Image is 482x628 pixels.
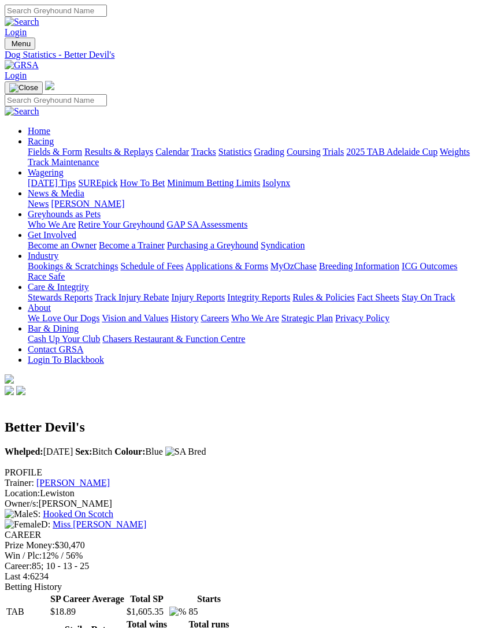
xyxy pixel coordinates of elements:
div: About [28,313,477,324]
div: [PERSON_NAME] [5,499,477,509]
a: Strategic Plan [281,313,333,323]
div: Greyhounds as Pets [28,220,477,230]
div: 6234 [5,571,477,582]
a: Stewards Reports [28,292,92,302]
span: Blue [114,447,163,456]
img: GRSA [5,60,39,70]
a: About [28,303,51,313]
a: Calendar [155,147,189,157]
a: Race Safe [28,272,65,281]
img: % [169,607,186,617]
a: MyOzChase [270,261,317,271]
a: [DATE] Tips [28,178,76,188]
a: Tracks [191,147,216,157]
div: CAREER [5,530,477,540]
span: Location: [5,488,40,498]
a: Injury Reports [171,292,225,302]
div: Wagering [28,178,477,188]
a: GAP SA Assessments [167,220,248,229]
a: Weights [440,147,470,157]
div: 85; 10 - 13 - 25 [5,561,477,571]
a: Vision and Values [102,313,168,323]
a: Breeding Information [319,261,399,271]
a: 2025 TAB Adelaide Cup [346,147,437,157]
a: Care & Integrity [28,282,89,292]
img: Female [5,519,41,530]
input: Search [5,94,107,106]
a: Bookings & Scratchings [28,261,118,271]
a: Grading [254,147,284,157]
a: Become a Trainer [99,240,165,250]
img: logo-grsa-white.png [5,374,14,384]
a: Who We Are [231,313,279,323]
a: Track Injury Rebate [95,292,169,302]
img: twitter.svg [16,386,25,395]
span: Win / Plc: [5,551,42,560]
span: S: [5,509,40,519]
a: Miss [PERSON_NAME] [53,519,146,529]
div: Get Involved [28,240,477,251]
a: Fields & Form [28,147,82,157]
span: Bitch [75,447,112,456]
span: Trainer: [5,478,34,488]
img: facebook.svg [5,386,14,395]
a: We Love Our Dogs [28,313,99,323]
td: 85 [188,606,229,618]
a: Results & Replays [84,147,153,157]
h2: Better Devil's [5,419,477,435]
img: Male [5,509,33,519]
a: Cash Up Your Club [28,334,100,344]
td: $18.89 [50,606,125,618]
th: Total SP [126,593,168,605]
a: ICG Outcomes [402,261,457,271]
b: Whelped: [5,447,43,456]
div: PROFILE [5,467,477,478]
button: Toggle navigation [5,38,35,50]
a: Coursing [287,147,321,157]
a: Trials [322,147,344,157]
div: Care & Integrity [28,292,477,303]
span: Career: [5,561,32,571]
a: Rules & Policies [292,292,355,302]
a: Login [5,70,27,80]
a: SUREpick [78,178,117,188]
a: Racing [28,136,54,146]
a: Privacy Policy [335,313,390,323]
a: Isolynx [262,178,290,188]
img: SA Bred [165,447,206,457]
td: TAB [6,606,49,618]
img: logo-grsa-white.png [45,81,54,90]
b: Sex: [75,447,92,456]
a: News [28,199,49,209]
a: Who We Are [28,220,76,229]
a: Chasers Restaurant & Function Centre [102,334,245,344]
a: History [170,313,198,323]
a: Integrity Reports [227,292,290,302]
a: Dog Statistics - Better Devil's [5,50,477,60]
a: Careers [201,313,229,323]
img: Search [5,106,39,117]
img: Search [5,17,39,27]
a: Login To Blackbook [28,355,104,365]
div: Bar & Dining [28,334,477,344]
a: Syndication [261,240,305,250]
span: Owner/s: [5,499,39,508]
div: 12% / 56% [5,551,477,561]
span: Prize Money: [5,540,55,550]
img: Close [9,83,38,92]
a: Track Maintenance [28,157,99,167]
a: Home [28,126,50,136]
a: [PERSON_NAME] [51,199,124,209]
div: $30,470 [5,540,477,551]
b: Colour: [114,447,145,456]
span: Last 4: [5,571,30,581]
a: Contact GRSA [28,344,83,354]
span: [DATE] [5,447,73,456]
a: Wagering [28,168,64,177]
span: D: [5,519,50,529]
a: [PERSON_NAME] [36,478,110,488]
a: Schedule of Fees [120,261,183,271]
span: Menu [12,39,31,48]
th: Starts [188,593,229,605]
